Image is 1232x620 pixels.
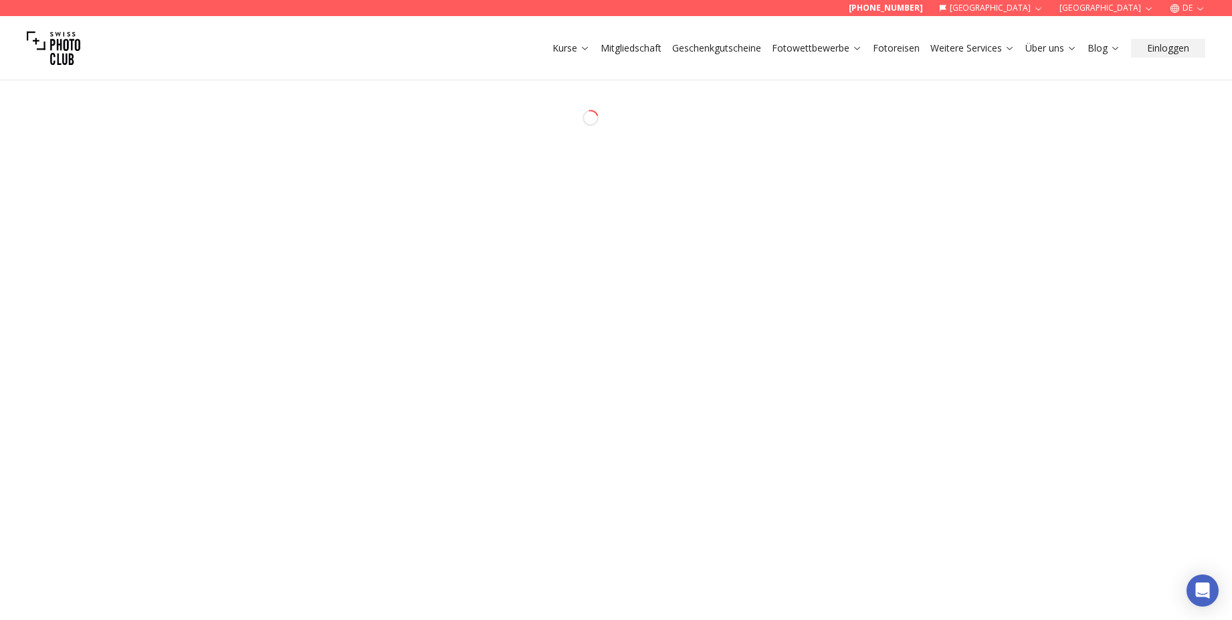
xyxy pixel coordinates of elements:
[766,39,867,58] button: Fotowettbewerbe
[867,39,925,58] button: Fotoreisen
[930,42,1015,55] a: Weitere Services
[667,39,766,58] button: Geschenkgutscheine
[873,42,920,55] a: Fotoreisen
[1088,42,1120,55] a: Blog
[772,42,862,55] a: Fotowettbewerbe
[552,42,590,55] a: Kurse
[849,3,923,13] a: [PHONE_NUMBER]
[1082,39,1126,58] button: Blog
[925,39,1020,58] button: Weitere Services
[595,39,667,58] button: Mitgliedschaft
[1131,39,1205,58] button: Einloggen
[1187,574,1219,607] div: Open Intercom Messenger
[547,39,595,58] button: Kurse
[1020,39,1082,58] button: Über uns
[27,21,80,75] img: Swiss photo club
[601,42,661,55] a: Mitgliedschaft
[672,42,761,55] a: Geschenkgutscheine
[1025,42,1077,55] a: Über uns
